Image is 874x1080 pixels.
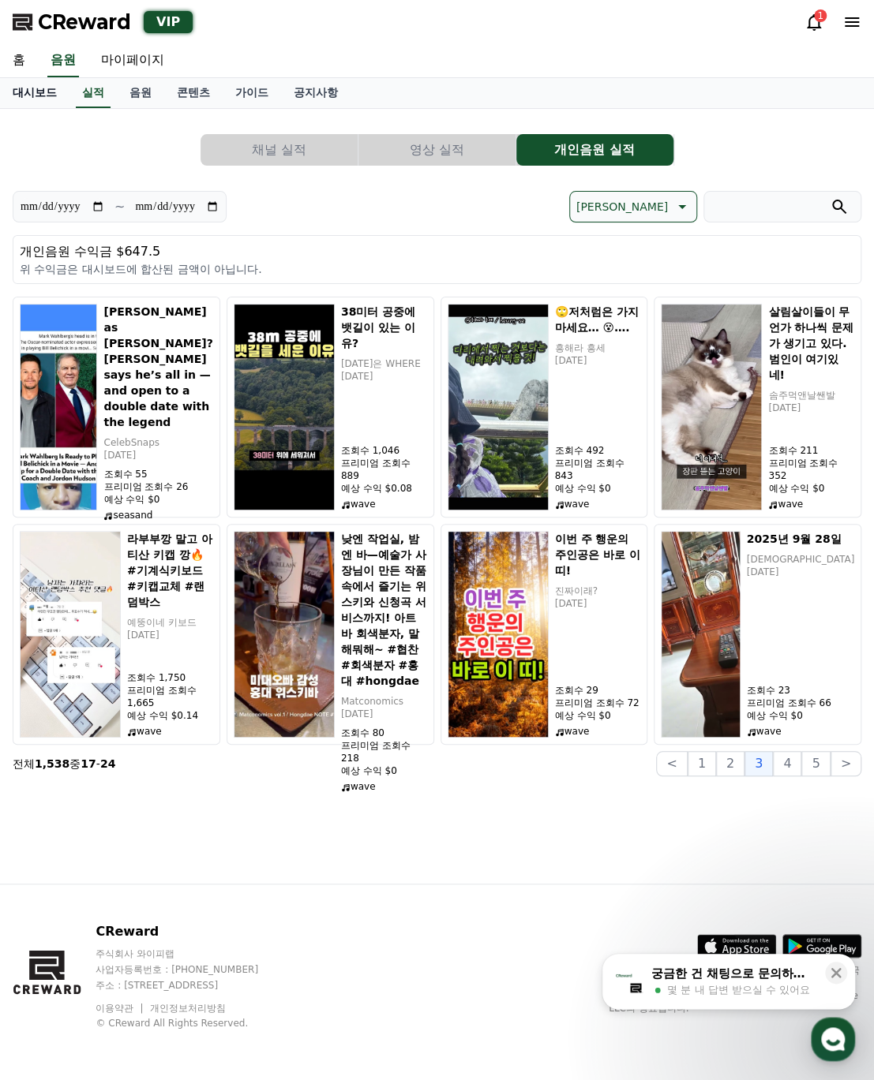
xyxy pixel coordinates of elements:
p: [DATE] [341,370,427,383]
strong: 1,538 [35,757,69,770]
p: 프리미엄 조회수 889 [341,457,427,482]
p: 예상 수익 $0 [555,482,641,495]
img: 38미터 공중에 뱃길이 있는 이유? [234,304,335,510]
p: 프리미엄 조회수 352 [768,457,854,482]
h5: 2025년 9월 28일 [747,531,854,547]
p: [DATE] [555,354,641,367]
p: 예상 수익 $0 [103,493,212,506]
span: 설정 [244,524,263,536]
p: CelebSnaps [103,436,212,449]
a: 🙄저처럼은 가지 마세요… 😵…. 🙄저처럼은 가지 마세요… 😵…. 흥해라 흥세 [DATE] 조회수 492 프리미엄 조회수 843 예상 수익 $0 wave [441,297,648,518]
a: 이용약관 [96,1003,145,1014]
a: 공지사항 [281,78,351,108]
a: 음원 [47,44,79,77]
p: 예뚱이네 키보드 [127,616,213,629]
a: 영상 실적 [358,134,516,166]
a: 개인정보처리방침 [150,1003,226,1014]
span: 대화 [144,525,163,537]
p: 솜주먹앤날쌘발 [768,389,854,402]
p: wave [555,498,641,510]
p: 주소 : [STREET_ADDRESS] [96,979,288,992]
img: Marky Mark as Bill Belichick? Wahlberg says he’s all in — and open to a double date with the legend [20,304,97,510]
p: 예상 수익 $0.14 [127,709,213,722]
img: 라부부깡 말고 아티산 키캡 깡🔥 #기계식키보드 #키캡교체 #랜덤박스 [20,531,121,738]
a: 라부부깡 말고 아티산 키캡 깡🔥 #기계식키보드 #키캡교체 #랜덤박스 라부부깡 말고 아티산 키캡 깡🔥 #기계식키보드 #키캡교체 #랜덤박스 예뚱이네 키보드 [DATE] 조회수 1... [13,524,220,745]
h5: 살림살이들이 무언가 하나씩 문제가 생기고 있다. 범인이 여기있네! [768,304,854,383]
a: 2025년 9월 28일 2025년 9월 28일 [DEMOGRAPHIC_DATA] [DATE] 조회수 23 프리미엄 조회수 66 예상 수익 $0 wave [654,524,861,745]
span: 홈 [50,524,59,536]
strong: 24 [100,757,115,770]
button: < [656,751,687,776]
span: CReward [38,9,131,35]
p: 예상 수익 $0 [341,764,427,777]
p: 진짜이래? [555,585,641,597]
h5: 🙄저처럼은 가지 마세요… 😵…. [555,304,641,335]
a: 38미터 공중에 뱃길이 있는 이유? 38미터 공중에 뱃길이 있는 이유? [DATE]은 WHERE [DATE] 조회수 1,046 프리미엄 조회수 889 예상 수익 $0.08 wave [227,297,434,518]
a: 홈 [5,500,104,540]
p: [DATE] [127,629,213,641]
p: Matconomics [341,695,427,708]
p: 조회수 211 [768,444,854,457]
p: 전체 중 - [13,756,115,772]
button: > [831,751,861,776]
p: [DATE] [341,708,427,720]
p: 조회수 23 [747,684,854,697]
button: 3 [745,751,773,776]
h5: 라부부깡 말고 아티산 키캡 깡🔥 #기계식키보드 #키캡교체 #랜덤박스 [127,531,213,610]
button: 개인음원 실적 [516,134,673,166]
p: 조회수 29 [555,684,641,697]
p: 프리미엄 조회수 66 [747,697,854,709]
p: wave [555,725,641,738]
p: [DATE] [747,566,854,578]
button: 영상 실적 [358,134,516,166]
p: 조회수 55 [103,468,212,480]
a: 이번 주 행운의 주인공은 바로 이 띠! 이번 주 행운의 주인공은 바로 이 띠! 진짜이래? [DATE] 조회수 29 프리미엄 조회수 72 예상 수익 $0 wave [441,524,648,745]
p: 흥해라 흥세 [555,342,641,354]
button: 2 [716,751,745,776]
p: wave [747,725,854,738]
a: CReward [13,9,131,35]
a: 대화 [104,500,204,540]
p: [DATE]은 WHERE [341,357,427,370]
h5: [PERSON_NAME] as [PERSON_NAME]? [PERSON_NAME] says he’s all in — and open to a double date with t... [103,304,212,430]
button: 5 [801,751,830,776]
p: [DATE] [555,597,641,610]
a: 개인음원 실적 [516,134,674,166]
p: 프리미엄 조회수 218 [341,739,427,764]
p: 개인음원 수익금 $647.5 [20,242,854,261]
p: 프리미엄 조회수 843 [555,457,641,482]
img: 2025년 9월 28일 [661,531,740,738]
a: 마이페이지 [88,44,177,77]
a: 실적 [76,78,111,108]
p: 예상 수익 $0 [555,709,641,722]
a: 음원 [117,78,164,108]
a: 1 [805,13,823,32]
img: 낮엔 작업실, 밤엔 바—예술가 사장님이 만든 작품 속에서 즐기는 위스키와 신청곡 서비스까지! 아트바 회색분자, 말해뭐해~ #협찬 #회색분자 #홍대 #hongdae [234,531,335,738]
p: seasand [103,509,212,521]
p: wave [768,498,854,510]
p: 조회수 1,046 [341,444,427,457]
p: ~ [114,197,125,216]
a: 살림살이들이 무언가 하나씩 문제가 생기고 있다. 범인이 여기있네! 살림살이들이 무언가 하나씩 문제가 생기고 있다. 범인이 여기있네! 솜주먹앤날쌘발 [DATE] 조회수 211 ... [654,297,861,518]
img: 이번 주 행운의 주인공은 바로 이 띠! [448,531,549,738]
p: 주식회사 와이피랩 [96,947,288,960]
strong: 17 [81,757,96,770]
p: 조회수 492 [555,444,641,457]
button: 4 [773,751,801,776]
p: 조회수 80 [341,727,427,739]
p: 예상 수익 $0 [768,482,854,495]
p: CReward [96,922,288,941]
h5: 낮엔 작업실, 밤엔 바—예술가 사장님이 만든 작품 속에서 즐기는 위스키와 신청곡 서비스까지! 아트바 회색분자, 말해뭐해~ #협찬 #회색분자 #홍대 #hongdae [341,531,427,689]
button: 채널 실적 [201,134,358,166]
a: 낮엔 작업실, 밤엔 바—예술가 사장님이 만든 작품 속에서 즐기는 위스키와 신청곡 서비스까지! 아트바 회색분자, 말해뭐해~ #협찬 #회색분자 #홍대 #hongdae 낮엔 작업실... [227,524,434,745]
p: 프리미엄 조회수 72 [555,697,641,709]
a: 설정 [204,500,303,540]
p: wave [341,498,427,510]
a: 가이드 [223,78,281,108]
div: VIP [144,11,193,33]
p: © CReward All Rights Reserved. [96,1017,288,1030]
p: 예상 수익 $0.08 [341,482,427,495]
p: 프리미엄 조회수 26 [103,480,212,493]
img: 살림살이들이 무언가 하나씩 문제가 생기고 있다. 범인이 여기있네! [661,304,762,510]
p: wave [127,725,213,738]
